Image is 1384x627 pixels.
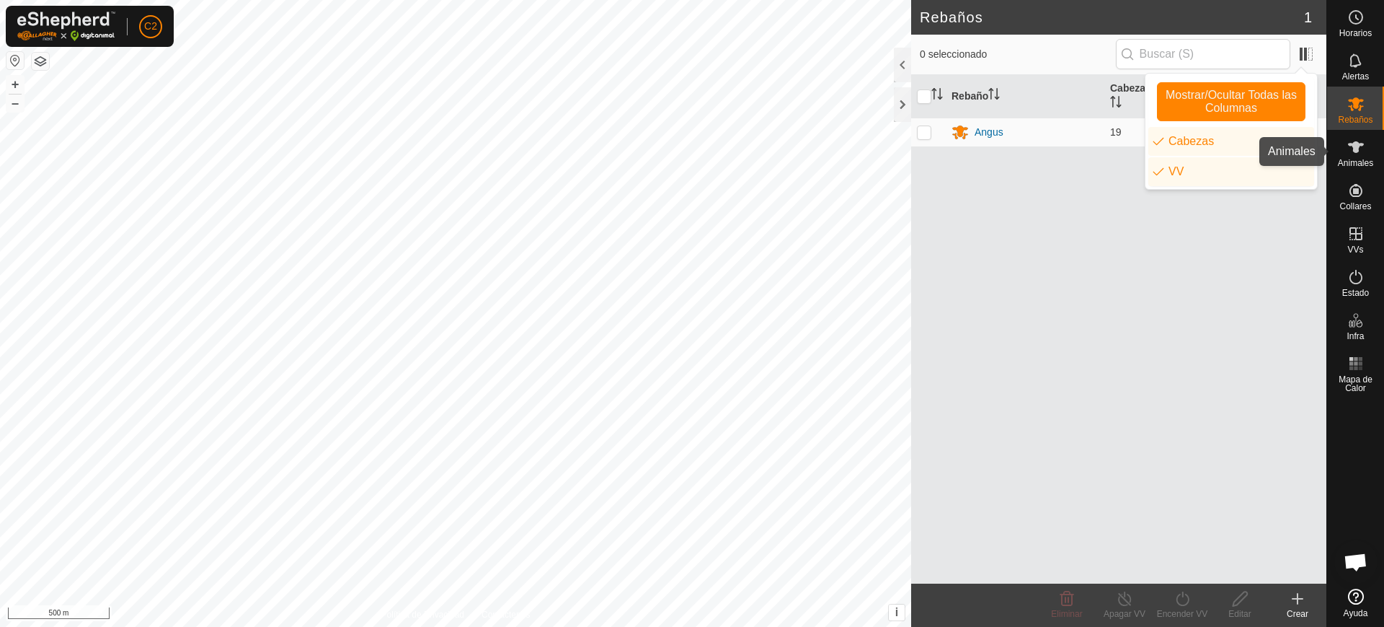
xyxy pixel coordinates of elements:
[144,19,157,34] span: C2
[1116,39,1290,69] input: Buscar (S)
[1110,126,1122,138] span: 19
[1339,202,1371,211] span: Collares
[1347,245,1363,254] span: VVs
[1304,6,1312,28] span: 1
[1342,72,1369,81] span: Alertas
[482,608,530,621] a: Contáctenos
[1347,332,1364,341] span: Infra
[1338,159,1373,167] span: Animales
[6,76,24,93] button: +
[946,75,1104,118] th: Rebaño
[1338,115,1372,124] span: Rebaños
[1327,583,1384,623] a: Ayuda
[1051,609,1082,619] span: Eliminar
[1157,82,1305,121] button: Mostrar/Ocultar Todas las Columnas
[1148,127,1314,156] li: vp.label.head
[1211,608,1269,621] div: Editar
[1331,375,1380,393] span: Mapa de Calor
[1344,609,1368,618] span: Ayuda
[6,52,24,69] button: Restablecer Mapa
[6,95,24,112] button: –
[17,12,115,41] img: Logo Gallagher
[381,608,464,621] a: Política de Privacidad
[32,53,49,70] button: Capas del Mapa
[988,90,1000,102] p-sorticon: Activar para ordenar
[1110,98,1122,110] p-sorticon: Activar para ordenar
[1163,89,1299,115] span: Mostrar/Ocultar Todas las Columnas
[931,90,943,102] p-sorticon: Activar para ordenar
[895,606,898,618] span: i
[975,125,1003,140] div: Angus
[1334,540,1378,584] div: Chat abierto
[1104,75,1168,118] th: Cabezas
[1342,289,1369,297] span: Estado
[1153,608,1211,621] div: Encender VV
[1148,157,1314,186] li: vp.label.vp
[1339,29,1372,38] span: Horarios
[889,605,905,621] button: i
[920,9,1304,26] h2: Rebaños
[1096,608,1153,621] div: Apagar VV
[920,47,1116,62] span: 0 seleccionado
[1269,608,1326,621] div: Crear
